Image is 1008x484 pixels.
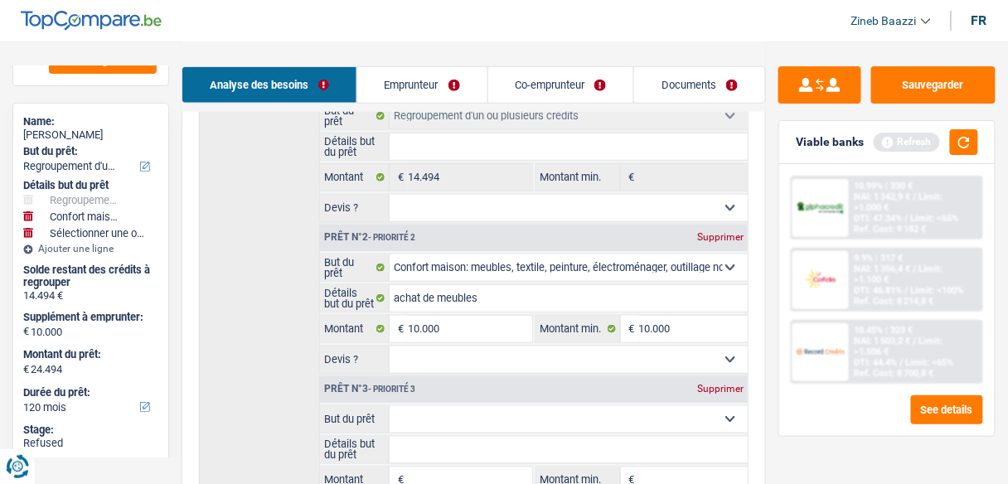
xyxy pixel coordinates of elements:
div: 10.99% | 330 € [855,181,913,191]
span: / [905,213,909,224]
button: See details [911,395,983,424]
span: Zineb Baazzi [851,14,917,28]
span: DTI: 46.81% [855,285,903,296]
span: / [900,357,904,368]
div: [PERSON_NAME] [23,128,158,142]
span: € [23,363,29,376]
label: Montant [320,164,390,191]
img: Record Credits [797,340,845,364]
span: / [905,285,909,296]
div: 9.9% | 317 € [855,253,904,264]
label: Montant min. [536,164,621,191]
button: Sauvegarder [871,66,996,104]
span: NAI: 1 342,9 € [855,191,911,202]
div: Ajouter une ligne [23,243,158,254]
div: Supprimer [693,384,748,394]
img: Cofidis [797,268,845,292]
span: Limit: <100% [911,285,964,296]
span: DTI: 47.34% [855,213,903,224]
label: Détails but du prêt [320,437,390,463]
label: Durée du prêt: [23,386,155,399]
label: But du prêt [320,103,390,129]
span: / [913,264,917,274]
span: € [390,316,408,342]
label: Détails but du prêt [320,285,390,312]
label: Montant min. [536,316,621,342]
div: Refresh [874,133,940,151]
div: Viable banks [796,135,864,149]
div: Solde restant des crédits à regrouper [23,264,158,289]
span: NAI: 1 356,4 € [855,264,911,274]
a: Zineb Baazzi [838,7,931,35]
span: NAI: 1 503,2 € [855,336,911,346]
label: But du prêt [320,254,390,281]
div: Prêt n°2 [320,232,419,243]
span: € [621,164,639,191]
label: But du prêt [320,406,390,433]
label: Montant [320,316,390,342]
span: DTI: 44.4% [855,357,898,368]
div: Refused [23,437,158,450]
span: € [390,164,408,191]
span: € [621,316,639,342]
div: Ref. Cost: 8 214,8 € [855,296,934,307]
div: Ref. Cost: 9 182 € [855,224,927,235]
label: Montant du prêt: [23,348,155,361]
label: Devis ? [320,195,390,221]
span: / [913,191,917,202]
span: / [913,336,917,346]
div: fr [972,12,987,28]
span: - Priorité 2 [368,233,415,242]
label: But du prêt: [23,145,155,158]
a: Emprunteur [357,67,487,103]
img: AlphaCredit [797,201,845,215]
label: Détails but du prêt [320,133,390,160]
a: Documents [634,67,765,103]
div: Stage: [23,423,158,437]
div: Prêt n°3 [320,384,419,394]
span: Limit: <65% [906,357,954,368]
a: Co-emprunteur [488,67,634,103]
div: 14.494 € [23,289,158,302]
span: € [23,325,29,338]
div: Détails but du prêt [23,179,158,192]
div: Ref. Cost: 8 700,8 € [855,368,934,379]
a: Analyse des besoins [182,67,356,103]
div: Supprimer [693,232,748,242]
span: - Priorité 3 [368,385,415,394]
span: Limit: <65% [911,213,959,224]
span: Limit: >1.100 € [855,264,943,285]
div: Name: [23,115,158,128]
img: TopCompare Logo [21,11,162,31]
label: Devis ? [320,346,390,373]
label: Supplément à emprunter: [23,311,155,324]
span: Limit: >1.000 € [855,191,943,213]
span: Limit: >1.506 € [855,336,943,357]
div: 10.45% | 323 € [855,325,913,336]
